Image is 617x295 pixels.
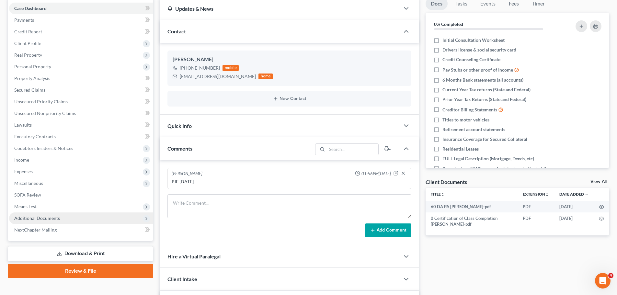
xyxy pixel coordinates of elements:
span: 01:56PM[DATE] [361,171,391,177]
strong: 0% Completed [434,21,463,27]
a: Review & File [8,264,153,278]
a: NextChapter Mailing [9,224,153,236]
td: 60 DA PA [PERSON_NAME]-pdf [426,201,518,212]
div: mobile [223,65,239,71]
a: Extensionunfold_more [523,192,549,197]
span: 4 [608,273,613,278]
a: Credit Report [9,26,153,38]
span: Comments [167,145,192,152]
span: Lawsuits [14,122,32,128]
span: Prior Year Tax Returns (State and Federal) [442,96,526,103]
a: Download & Print [8,246,153,261]
button: Add Comment [365,223,411,237]
i: unfold_more [545,193,549,197]
a: View All [590,179,607,184]
span: Case Dashboard [14,6,47,11]
span: Executory Contracts [14,134,56,139]
span: Secured Claims [14,87,45,93]
input: Search... [327,144,379,155]
div: Updates & News [167,5,392,12]
a: Property Analysis [9,73,153,84]
iframe: Intercom live chat [595,273,611,289]
span: Hire a Virtual Paralegal [167,253,221,259]
td: PDF [518,201,554,212]
span: Contact [167,28,186,34]
span: Retirement account statements [442,126,505,133]
span: Payments [14,17,34,23]
span: Titles to motor vehicles [442,117,489,123]
div: [PERSON_NAME] [173,56,406,63]
span: Current Year Tax returns (State and Federal) [442,86,531,93]
span: Unsecured Nonpriority Claims [14,110,76,116]
span: Credit Counseling Certificate [442,56,500,63]
span: Client Intake [167,276,197,282]
span: Property Analysis [14,75,50,81]
a: Unsecured Nonpriority Claims [9,108,153,119]
span: Residential Leases [442,146,479,152]
a: Titleunfold_more [431,192,445,197]
span: Unsecured Priority Claims [14,99,68,104]
span: 6 Months Bank statements (all accounts) [442,77,523,83]
span: Income [14,157,29,163]
span: Insurance Coverage for Secured Collateral [442,136,527,142]
a: SOFA Review [9,189,153,201]
a: Secured Claims [9,84,153,96]
td: [DATE] [554,201,594,212]
div: [EMAIL_ADDRESS][DOMAIN_NAME] [180,73,256,80]
div: PIF [DATE] [172,178,407,185]
td: [DATE] [554,212,594,230]
span: Initial Consultation Worksheet [442,37,505,43]
span: Miscellaneous [14,180,43,186]
span: Means Test [14,204,37,209]
span: FULL Legal Description (Mortgage, Deeds, etc) [442,155,534,162]
span: NextChapter Mailing [14,227,57,233]
div: Client Documents [426,178,467,185]
td: PDF [518,212,554,230]
a: Payments [9,14,153,26]
span: SOFA Review [14,192,41,198]
span: Codebtors Insiders & Notices [14,145,73,151]
div: [PHONE_NUMBER] [180,65,220,71]
a: Unsecured Priority Claims [9,96,153,108]
span: Drivers license & social security card [442,47,516,53]
span: Pay Stubs or other proof of Income [442,67,513,73]
span: Additional Documents [14,215,60,221]
a: Case Dashboard [9,3,153,14]
span: Quick Info [167,123,192,129]
a: Date Added expand_more [559,192,588,197]
span: Appraisals or CMA's on real estate done in the last 3 years OR required by attorney [442,165,558,178]
span: Personal Property [14,64,51,69]
button: New Contact [173,96,406,101]
span: Client Profile [14,40,41,46]
span: Creditor Billing Statements [442,107,497,113]
div: home [258,74,273,79]
a: Executory Contracts [9,131,153,142]
span: Expenses [14,169,33,174]
span: Credit Report [14,29,42,34]
td: 0 Certification of Class Completion [PERSON_NAME]-pdf [426,212,518,230]
i: unfold_more [441,193,445,197]
span: Real Property [14,52,42,58]
i: expand_more [585,193,588,197]
div: [PERSON_NAME] [172,171,202,177]
a: Lawsuits [9,119,153,131]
